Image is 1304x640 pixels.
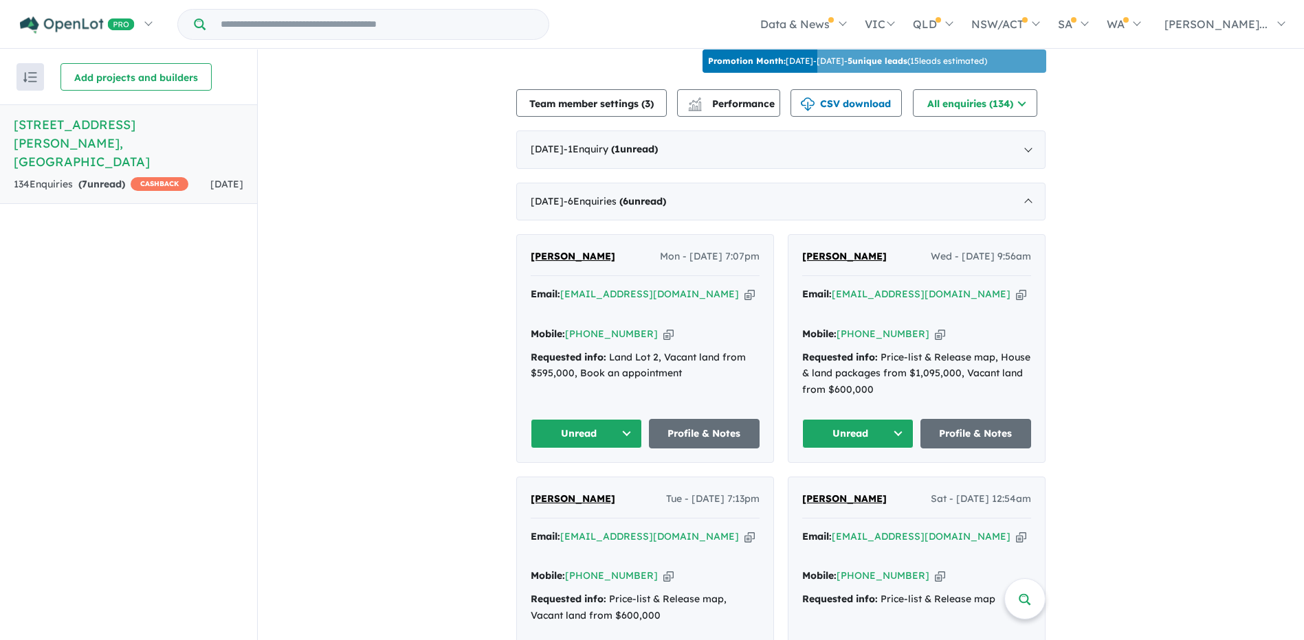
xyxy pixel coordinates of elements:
[802,249,887,265] a: [PERSON_NAME]
[565,569,658,582] a: [PHONE_NUMBER]
[210,178,243,190] span: [DATE]
[663,327,674,341] button: Copy
[611,143,658,155] strong: ( unread)
[564,195,666,207] span: - 6 Enquir ies
[23,72,37,82] img: sort.svg
[802,288,832,300] strong: Email:
[708,56,786,66] b: Promotion Month:
[791,89,902,117] button: CSV download
[802,591,1031,608] div: Price-list & Release map
[208,10,546,39] input: Try estate name, suburb, builder or developer
[837,328,929,340] a: [PHONE_NUMBER]
[690,98,775,110] span: Performance
[531,288,560,300] strong: Email:
[531,591,760,624] div: Price-list & Release map, Vacant land from $600,000
[649,419,760,448] a: Profile & Notes
[837,569,929,582] a: [PHONE_NUMBER]
[531,350,760,382] div: Land Lot 2, Vacant land from $595,000, Book an appointment
[848,56,907,66] b: 5 unique leads
[663,569,674,583] button: Copy
[82,178,87,190] span: 7
[666,491,760,507] span: Tue - [DATE] 7:13pm
[14,176,188,193] div: 134 Enquir ies
[1164,17,1268,31] span: [PERSON_NAME]...
[516,89,667,117] button: Team member settings (3)
[531,569,565,582] strong: Mobile:
[802,250,887,262] span: [PERSON_NAME]
[531,250,615,262] span: [PERSON_NAME]
[560,288,739,300] a: [EMAIL_ADDRESS][DOMAIN_NAME]
[531,530,560,542] strong: Email:
[619,195,666,207] strong: ( unread)
[802,569,837,582] strong: Mobile:
[802,351,878,363] strong: Requested info:
[832,530,1010,542] a: [EMAIL_ADDRESS][DOMAIN_NAME]
[516,183,1046,221] div: [DATE]
[14,115,243,171] h5: [STREET_ADDRESS][PERSON_NAME] , [GEOGRAPHIC_DATA]
[931,491,1031,507] span: Sat - [DATE] 12:54am
[802,593,878,605] strong: Requested info:
[531,351,606,363] strong: Requested info:
[802,530,832,542] strong: Email:
[832,288,1010,300] a: [EMAIL_ADDRESS][DOMAIN_NAME]
[60,63,212,91] button: Add projects and builders
[744,287,755,301] button: Copy
[565,328,658,340] a: [PHONE_NUMBER]
[913,89,1037,117] button: All enquiries (134)
[802,350,1031,398] div: Price-list & Release map, House & land packages from $1,095,000, Vacant land from $600,000
[935,569,945,583] button: Copy
[920,419,1032,448] a: Profile & Notes
[1016,529,1026,544] button: Copy
[802,419,914,448] button: Unread
[531,491,615,507] a: [PERSON_NAME]
[708,55,987,67] p: [DATE] - [DATE] - ( 15 leads estimated)
[516,130,1046,169] div: [DATE]
[531,249,615,265] a: [PERSON_NAME]
[801,98,815,111] img: download icon
[1016,287,1026,301] button: Copy
[688,102,702,111] img: bar-chart.svg
[20,16,135,34] img: Openlot PRO Logo White
[802,492,887,505] span: [PERSON_NAME]
[677,89,780,117] button: Performance
[531,593,606,605] strong: Requested info:
[660,249,760,265] span: Mon - [DATE] 7:07pm
[931,249,1031,265] span: Wed - [DATE] 9:56am
[78,178,125,190] strong: ( unread)
[802,328,837,340] strong: Mobile:
[560,530,739,542] a: [EMAIL_ADDRESS][DOMAIN_NAME]
[689,98,701,105] img: line-chart.svg
[802,491,887,507] a: [PERSON_NAME]
[645,98,650,110] span: 3
[615,143,620,155] span: 1
[531,419,642,448] button: Unread
[935,327,945,341] button: Copy
[131,177,188,191] span: CASHBACK
[744,529,755,544] button: Copy
[564,143,658,155] span: - 1 Enquir y
[531,492,615,505] span: [PERSON_NAME]
[531,328,565,340] strong: Mobile:
[623,195,628,207] span: 6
